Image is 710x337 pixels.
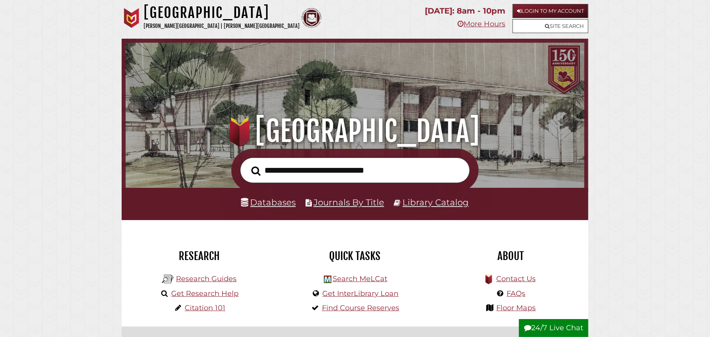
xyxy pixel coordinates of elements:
[251,166,260,176] i: Search
[323,289,399,298] a: Get InterLibrary Loan
[314,197,384,207] a: Journals By Title
[128,249,271,263] h2: Research
[458,20,505,28] a: More Hours
[136,114,574,149] h1: [GEOGRAPHIC_DATA]
[403,197,469,207] a: Library Catalog
[513,4,588,18] a: Login to My Account
[507,289,526,298] a: FAQs
[496,274,536,283] a: Contact Us
[333,274,387,283] a: Search MeLCat
[439,249,582,263] h2: About
[322,303,399,312] a: Find Course Reserves
[497,303,536,312] a: Floor Maps
[247,164,264,178] button: Search
[176,274,237,283] a: Research Guides
[172,289,239,298] a: Get Research Help
[283,249,427,263] h2: Quick Tasks
[324,276,331,283] img: Hekman Library Logo
[144,22,300,31] p: [PERSON_NAME][GEOGRAPHIC_DATA] | [PERSON_NAME][GEOGRAPHIC_DATA]
[513,19,588,33] a: Site Search
[185,303,225,312] a: Citation 101
[144,4,300,22] h1: [GEOGRAPHIC_DATA]
[425,4,505,18] p: [DATE]: 8am - 10pm
[162,273,174,285] img: Hekman Library Logo
[122,8,142,28] img: Calvin University
[241,197,296,207] a: Databases
[302,8,321,28] img: Calvin Theological Seminary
